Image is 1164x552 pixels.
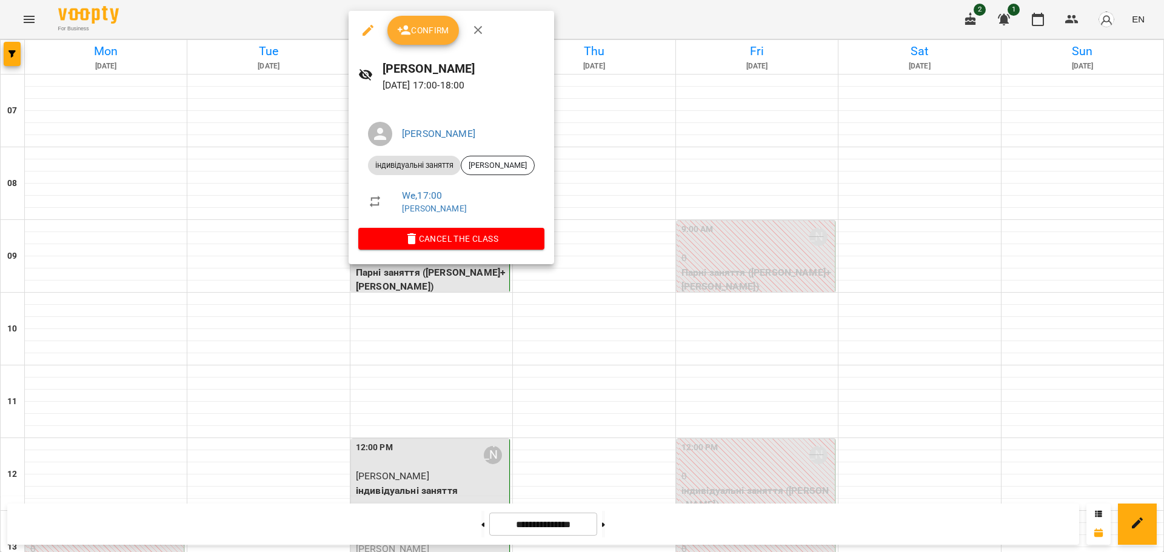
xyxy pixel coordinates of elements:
button: Confirm [387,16,459,45]
a: [PERSON_NAME] [402,204,467,213]
span: Cancel the class [368,231,535,246]
h6: [PERSON_NAME] [383,59,544,78]
a: We , 17:00 [402,190,442,201]
span: [PERSON_NAME] [461,160,534,171]
span: Confirm [397,23,449,38]
div: [PERSON_NAME] [461,156,535,175]
p: [DATE] 17:00 - 18:00 [383,78,544,93]
span: індивідуальні заняття [368,160,461,171]
a: [PERSON_NAME] [402,128,475,139]
button: Cancel the class [358,228,544,250]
